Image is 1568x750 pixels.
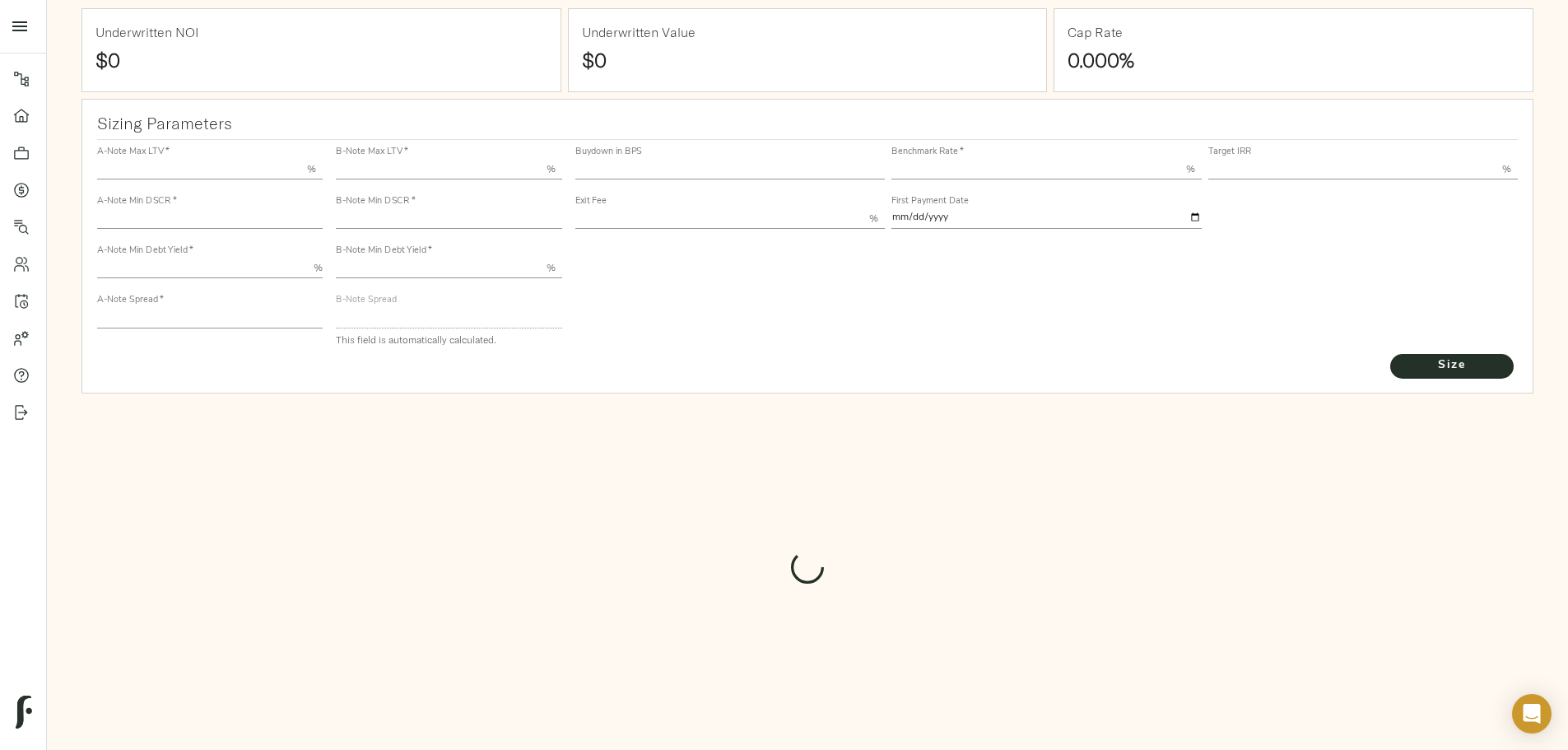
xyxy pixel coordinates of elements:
h6: Cap Rate [1068,22,1123,44]
label: A-Note Min Debt Yield [97,247,193,256]
strong: $0 [95,48,120,72]
h6: Underwritten NOI [95,22,198,44]
p: % [1186,162,1195,177]
p: % [547,261,556,276]
p: % [869,212,878,226]
h3: Sizing Parameters [97,114,1519,133]
p: This field is automatically calculated. [336,332,561,348]
label: B-Note Min Debt Yield [336,247,431,256]
label: A-Note Max LTV [97,147,170,156]
label: Benchmark Rate [891,147,964,156]
label: A-Note Spread [97,296,163,305]
label: B-Note Spread [336,296,397,305]
strong: $0 [582,48,607,72]
h6: Underwritten Value [582,22,696,44]
p: % [314,261,323,276]
p: % [1502,162,1511,177]
label: B-Note Min DSCR [336,197,415,206]
p: % [307,162,316,177]
label: Buydown in BPS [575,147,642,156]
img: logo [16,696,32,729]
p: % [547,162,556,177]
div: Open Intercom Messenger [1512,694,1552,734]
label: First Payment Date [891,197,969,206]
label: Target IRR [1208,147,1252,156]
strong: 0.000% [1068,48,1134,72]
label: Exit Fee [575,197,607,206]
label: A-Note Min DSCR [97,197,176,206]
button: Size [1390,354,1514,379]
label: B-Note Max LTV [336,147,408,156]
span: Size [1407,356,1497,376]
